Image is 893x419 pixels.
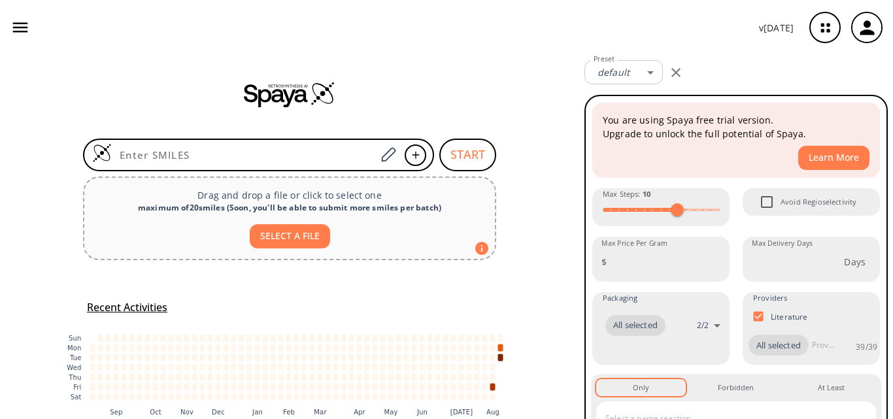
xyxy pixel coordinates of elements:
p: Drag and drop a file or click to select one [95,188,484,202]
div: At Least [818,382,845,394]
text: Feb [283,408,295,415]
text: Oct [150,408,161,415]
div: Only [633,382,649,394]
text: Mon [67,344,82,352]
p: Days [844,255,866,269]
p: $ [601,255,607,269]
p: 39 / 39 [856,341,877,352]
h5: Recent Activities [87,301,167,314]
span: All selected [749,339,809,352]
text: Tue [69,354,82,361]
img: Logo Spaya [92,143,112,163]
span: Providers [753,292,787,304]
input: Enter SMILES [112,148,376,161]
button: START [439,139,496,171]
button: Only [596,379,686,396]
text: Wed [67,364,81,371]
button: SELECT A FILE [250,224,330,248]
text: May [384,408,397,415]
p: You are using Spaya free trial version. Upgrade to unlock the full potential of Spaya. [603,113,869,141]
text: Sun [69,335,81,342]
text: Mar [314,408,327,415]
span: Avoid Regioselectivity [753,188,781,216]
p: 2 / 2 [697,320,709,331]
text: Apr [354,408,365,415]
button: Learn More [798,146,869,170]
label: Preset [594,54,615,64]
text: Nov [180,408,194,415]
g: x-axis tick label [110,408,499,415]
button: At Least [786,379,876,396]
span: Max Steps : [603,188,650,200]
text: Aug [486,408,499,415]
text: Sep [110,408,122,415]
label: Max Price Per Gram [601,239,667,248]
label: Max Delivery Days [752,239,813,248]
text: [DATE] [450,408,473,415]
div: Forbidden [718,382,754,394]
span: Packaging [603,292,637,304]
img: Spaya logo [244,81,335,107]
input: Provider name [809,335,837,356]
span: Avoid Regioselectivity [781,196,856,208]
em: default [598,66,630,78]
text: Jan [252,408,263,415]
text: Fri [73,384,81,391]
g: cell [90,334,503,400]
p: Literature [771,311,808,322]
p: v [DATE] [759,21,794,35]
text: Jun [416,408,428,415]
button: Recent Activities [82,297,173,318]
text: Dec [212,408,225,415]
text: Sat [71,394,82,401]
button: Forbidden [691,379,781,396]
span: All selected [605,319,666,332]
strong: 10 [643,189,650,199]
div: maximum of 20 smiles ( Soon, you'll be able to submit more smiles per batch ) [95,202,484,214]
g: y-axis tick label [67,335,81,401]
text: Thu [68,374,81,381]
